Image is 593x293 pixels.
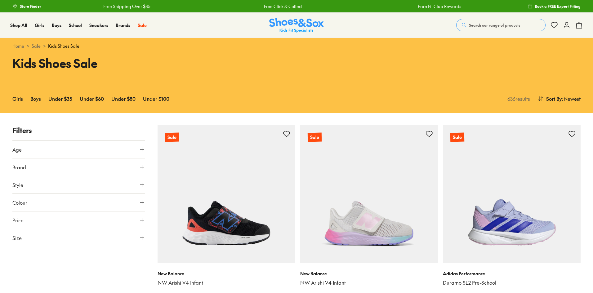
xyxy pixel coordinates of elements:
span: School [69,22,82,28]
a: Under $60 [80,92,104,105]
span: Girls [35,22,44,28]
a: Sale [158,125,295,263]
a: Earn Fit Club Rewards [352,3,395,10]
a: Under $100 [143,92,169,105]
a: Brands [116,22,130,29]
a: Book a FREE Expert Fitting [528,1,581,12]
a: Sale [32,43,41,49]
h1: Kids Shoes Sale [12,54,289,72]
button: Size [12,229,145,246]
span: Size [12,234,22,242]
img: SNS_Logo_Responsive.svg [269,18,324,33]
span: Sneakers [89,22,108,28]
span: Brand [12,163,26,171]
span: Kids Shoes Sale [48,43,79,49]
a: Shoes & Sox [269,18,324,33]
span: Sort By [546,95,562,102]
span: Boys [52,22,61,28]
a: Free Shipping Over $85 [506,3,554,10]
a: Free Click & Collect [198,3,237,10]
span: Shop All [10,22,27,28]
button: Brand [12,158,145,176]
a: Home [12,43,24,49]
a: Shop All [10,22,27,29]
span: Search our range of products [469,22,520,28]
span: Brands [116,22,130,28]
button: Sort By:Newest [537,92,581,105]
button: Search our range of products [456,19,546,31]
a: Boys [52,22,61,29]
a: Sale [443,125,581,263]
span: Age [12,146,22,153]
a: Store Finder [12,1,41,12]
a: Under $35 [48,92,72,105]
span: Style [12,181,23,189]
a: Girls [12,92,23,105]
a: Sneakers [89,22,108,29]
a: Boys [30,92,41,105]
button: Colour [12,194,145,211]
span: Colour [12,199,27,206]
span: Sale [138,22,147,28]
span: Price [12,216,24,224]
span: Store Finder [20,3,41,9]
p: Sale [308,133,322,142]
a: Free Shipping Over $85 [38,3,85,10]
p: New Balance [158,270,295,277]
a: Sale [300,125,438,263]
p: Filters [12,125,145,135]
a: Girls [35,22,44,29]
button: Price [12,211,145,229]
a: Duramo SL2 Pre-School [443,279,581,286]
p: Adidas Performance [443,270,581,277]
p: 636 results [505,95,530,102]
a: School [69,22,82,29]
a: Sale [138,22,147,29]
p: New Balance [300,270,438,277]
button: Style [12,176,145,193]
span: : Newest [562,95,581,102]
a: NW Arishi V4 Infant [300,279,438,286]
p: Sale [450,133,464,142]
a: NW Arishi V4 Infant [158,279,295,286]
div: > > [12,43,581,49]
span: Book a FREE Expert Fitting [535,3,581,9]
p: Sale [165,133,179,142]
button: Age [12,141,145,158]
a: Under $80 [111,92,136,105]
